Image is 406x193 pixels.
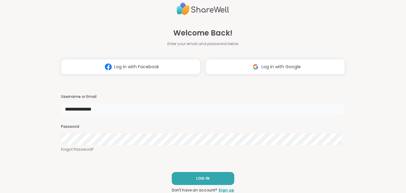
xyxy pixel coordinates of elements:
[172,187,217,193] span: Don't have an account?
[205,59,345,74] button: Log in with Google
[250,61,261,73] img: ShareWell Logomark
[114,64,159,70] span: Log in with Facebook
[61,59,201,74] button: Log in with Facebook
[172,172,234,185] button: LOG IN
[167,41,239,47] span: Enter your email and password below
[61,124,345,129] h3: Password
[102,61,114,73] img: ShareWell Logomark
[261,64,301,70] span: Log in with Google
[196,176,209,181] span: LOG IN
[61,94,345,99] h3: Username or Email
[61,147,345,152] a: Forgot Password?
[218,187,234,193] a: Sign up
[173,27,232,39] span: Welcome Back!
